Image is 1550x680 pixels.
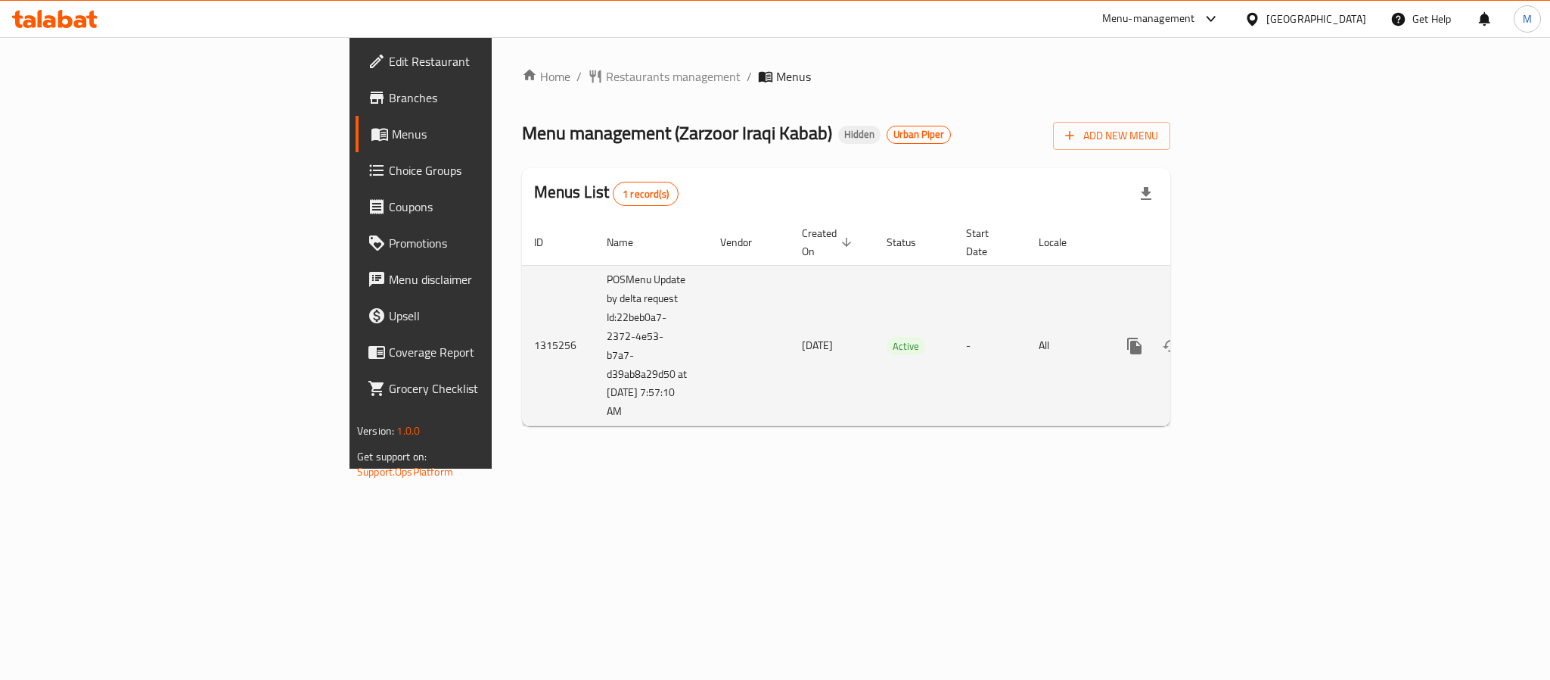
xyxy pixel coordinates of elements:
[838,126,881,144] div: Hidden
[595,265,708,426] td: POSMenu Update by delta request Id:22beb0a7-2372-4e53-b7a7-d39ab8a29d50 at [DATE] 7:57:10 AM
[1266,11,1366,27] div: [GEOGRAPHIC_DATA]
[389,161,596,179] span: Choice Groups
[776,67,811,86] span: Menus
[1128,176,1164,212] div: Export file
[887,128,950,141] span: Urban Piper
[534,233,563,251] span: ID
[522,67,1170,86] nav: breadcrumb
[357,462,453,482] a: Support.OpsPlatform
[802,335,833,355] span: [DATE]
[389,307,596,325] span: Upsell
[389,343,596,361] span: Coverage Report
[613,182,679,206] div: Total records count
[966,224,1008,260] span: Start Date
[1053,122,1170,150] button: Add New Menu
[389,198,596,216] span: Coupons
[1523,11,1532,27] span: M
[534,181,679,206] h2: Menus List
[389,234,596,252] span: Promotions
[389,52,596,70] span: Edit Restaurant
[720,233,772,251] span: Vendor
[838,128,881,141] span: Hidden
[1102,10,1195,28] div: Menu-management
[522,220,1274,427] table: enhanced table
[356,370,608,407] a: Grocery Checklist
[802,224,856,260] span: Created On
[357,421,394,441] span: Version:
[356,152,608,189] a: Choice Groups
[356,225,608,261] a: Promotions
[1153,328,1189,364] button: Change Status
[613,187,678,201] span: 1 record(s)
[887,338,925,355] span: Active
[356,298,608,334] a: Upsell
[887,233,936,251] span: Status
[1117,328,1153,364] button: more
[389,270,596,289] span: Menu disclaimer
[389,89,596,107] span: Branches
[357,447,427,466] span: Get support on:
[356,189,608,225] a: Coupons
[606,67,741,86] span: Restaurants management
[389,379,596,398] span: Grocery Checklist
[747,67,752,86] li: /
[588,67,741,86] a: Restaurants management
[356,43,608,80] a: Edit Restaurant
[1027,265,1104,426] td: All
[607,233,653,251] span: Name
[396,421,420,441] span: 1.0.0
[356,116,608,152] a: Menus
[356,261,608,298] a: Menu disclaimer
[356,80,608,116] a: Branches
[392,125,596,143] span: Menus
[1065,126,1158,145] span: Add New Menu
[356,334,608,370] a: Coverage Report
[522,116,832,150] span: Menu management ( Zarzoor Iraqi Kabab )
[1104,220,1274,266] th: Actions
[954,265,1027,426] td: -
[1039,233,1086,251] span: Locale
